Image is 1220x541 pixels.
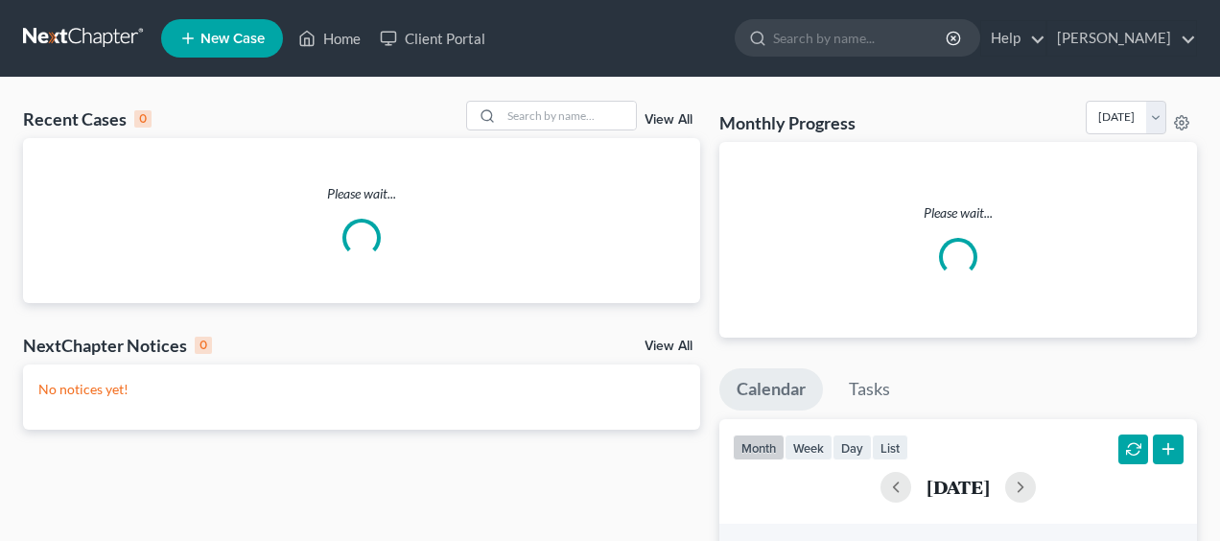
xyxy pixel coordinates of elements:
button: day [833,435,872,460]
button: month [733,435,785,460]
p: Please wait... [23,184,700,203]
a: Calendar [719,368,823,411]
div: NextChapter Notices [23,334,212,357]
a: Help [981,21,1045,56]
p: No notices yet! [38,380,685,399]
div: 0 [134,110,152,128]
a: [PERSON_NAME] [1047,21,1196,56]
a: Client Portal [370,21,495,56]
a: Tasks [832,368,907,411]
a: View All [645,113,692,127]
input: Search by name... [502,102,636,129]
button: week [785,435,833,460]
span: New Case [200,32,265,46]
a: Home [289,21,370,56]
button: list [872,435,908,460]
h3: Monthly Progress [719,111,856,134]
div: 0 [195,337,212,354]
div: Recent Cases [23,107,152,130]
h2: [DATE] [927,477,990,497]
input: Search by name... [773,20,949,56]
a: View All [645,340,692,353]
p: Please wait... [735,203,1182,223]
